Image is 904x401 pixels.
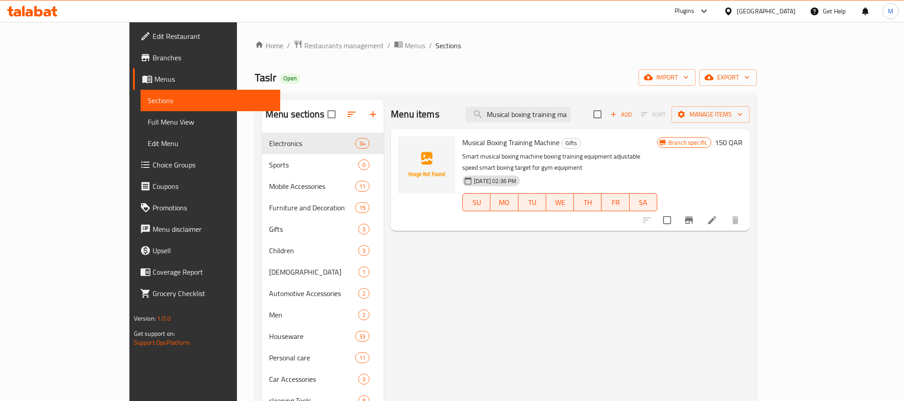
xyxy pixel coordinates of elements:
div: Personal care [269,352,355,363]
span: Furniture and Decoration [269,202,355,213]
div: Automotive Accessories [269,288,358,299]
div: Ladies [269,267,358,277]
span: 34 [356,139,369,148]
span: Sort sections [341,104,362,125]
span: Branch specific [665,138,711,147]
span: 3 [359,225,369,234]
span: Edit Restaurant [153,31,273,42]
span: 11 [356,182,369,191]
span: MO [494,196,514,209]
img: Musical Boxing Training Machine [398,136,455,193]
span: Musical Boxing Training Machine [462,136,560,149]
h2: Menu sections [265,108,324,121]
span: FR [605,196,626,209]
button: Branch-specific-item [678,209,700,231]
a: Upsell [133,240,280,261]
li: / [287,40,290,51]
span: M [888,6,893,16]
span: Sections [435,40,461,51]
span: WE [550,196,570,209]
span: Grocery Checklist [153,288,273,299]
div: items [358,288,369,299]
a: Full Menu View [141,111,280,133]
div: [GEOGRAPHIC_DATA] [737,6,796,16]
span: Restaurants management [304,40,384,51]
span: Select to update [658,211,676,230]
a: Menu disclaimer [133,218,280,240]
div: Mobile Accessories11 [262,175,384,197]
a: Edit Restaurant [133,25,280,47]
button: import [639,69,696,86]
div: Car Accessories3 [262,368,384,390]
input: search [465,107,571,122]
div: Open [280,73,300,84]
li: / [387,40,390,51]
span: Menus [405,40,425,51]
span: Coverage Report [153,267,273,277]
a: Branches [133,47,280,68]
a: Menus [133,68,280,90]
a: Coverage Report [133,261,280,283]
div: Furniture and Decoration19 [262,197,384,218]
a: Promotions [133,197,280,218]
a: Edit Menu [141,133,280,154]
span: 1.0.0 [157,313,171,324]
span: Select all sections [322,105,341,124]
h2: Menu items [391,108,440,121]
span: Add [609,109,633,120]
a: Restaurants management [294,40,384,51]
li: / [429,40,432,51]
span: SA [633,196,654,209]
span: Mobile Accessories [269,181,355,192]
span: [DEMOGRAPHIC_DATA] [269,267,358,277]
a: Sections [141,90,280,111]
span: 3 [359,246,369,255]
div: Personal care11 [262,347,384,368]
div: items [358,309,369,320]
span: Children [269,245,358,256]
span: Gifts [269,224,358,234]
a: Grocery Checklist [133,283,280,304]
span: Gifts [562,138,581,148]
span: [DATE] 02:36 PM [470,177,520,185]
div: Houseware [269,331,355,342]
div: Electronics34 [262,133,384,154]
span: 1 [359,268,369,276]
span: Edit Menu [148,138,273,149]
span: Menu disclaimer [153,224,273,234]
div: items [358,267,369,277]
span: 3 [359,375,369,384]
button: SU [462,193,490,211]
span: export [706,72,750,83]
span: 2 [359,289,369,298]
div: Car Accessories [269,374,358,384]
span: Electronics [269,138,355,149]
span: Full Menu View [148,117,273,127]
span: Sections [148,95,273,106]
span: Select section [588,105,607,124]
span: Get support on: [134,328,175,339]
span: 19 [356,204,369,212]
div: items [355,181,369,192]
a: Support.OpsPlatform [134,337,191,348]
button: TU [518,193,546,211]
nav: breadcrumb [255,40,757,51]
div: Houseware33 [262,326,384,347]
span: Sports [269,159,358,170]
span: 33 [356,332,369,341]
span: Select section first [635,108,672,121]
button: delete [725,209,746,231]
span: 2 [359,311,369,319]
button: Add [607,108,635,121]
div: Children3 [262,240,384,261]
button: SA [630,193,657,211]
span: Version: [134,313,156,324]
span: Coupons [153,181,273,192]
a: Choice Groups [133,154,280,175]
span: Men [269,309,358,320]
div: Gifts3 [262,218,384,240]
